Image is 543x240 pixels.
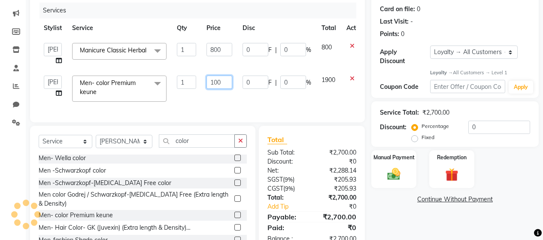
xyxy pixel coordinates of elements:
[383,167,404,182] img: _cash.svg
[39,211,113,220] div: Men- color Premium keune
[373,154,415,161] label: Manual Payment
[261,222,312,233] div: Paid:
[172,18,201,38] th: Qty
[316,18,341,38] th: Total
[237,18,316,38] th: Disc
[422,122,449,130] label: Percentage
[322,76,335,84] span: 1900
[380,5,415,14] div: Card on file:
[39,223,191,232] div: Men- Hair Color- GK (Juvexin) (Extra length & Density)…
[437,154,467,161] label: Redemption
[39,154,86,163] div: Men- Wella color
[312,157,363,166] div: ₹0
[341,18,370,38] th: Action
[422,134,434,141] label: Fixed
[267,135,287,144] span: Total
[312,148,363,157] div: ₹2,700.00
[39,3,363,18] div: Services
[261,157,312,166] div: Discount:
[312,222,363,233] div: ₹0
[380,82,430,91] div: Coupon Code
[261,193,312,202] div: Total:
[417,5,420,14] div: 0
[380,108,419,117] div: Service Total:
[146,46,150,54] a: x
[410,17,413,26] div: -
[322,43,332,51] span: 800
[380,48,430,66] div: Apply Discount
[267,176,283,183] span: SGST
[430,70,453,76] strong: Loyalty →
[261,166,312,175] div: Net:
[261,184,312,193] div: ( )
[320,202,363,211] div: ₹0
[80,79,136,96] span: Men- color Premium keune
[401,30,404,39] div: 0
[261,212,312,222] div: Payable:
[430,80,505,93] input: Enter Offer / Coupon Code
[380,17,409,26] div: Last Visit:
[285,176,293,183] span: 9%
[268,78,272,87] span: F
[509,81,533,94] button: Apply
[312,166,363,175] div: ₹2,288.14
[312,184,363,193] div: ₹205.93
[261,202,320,211] a: Add Tip
[312,212,363,222] div: ₹2,700.00
[422,108,449,117] div: ₹2,700.00
[275,78,277,87] span: |
[275,46,277,55] span: |
[312,175,363,184] div: ₹205.93
[67,18,172,38] th: Service
[268,46,272,55] span: F
[441,167,462,182] img: _gift.svg
[285,185,293,192] span: 9%
[267,185,283,192] span: CGST
[306,46,311,55] span: %
[39,166,106,175] div: Men -Schwarzkopf color
[430,69,530,76] div: All Customers → Level 1
[80,46,146,54] span: Manicure Classic Herbal
[312,193,363,202] div: ₹2,700.00
[159,134,235,148] input: Search or Scan
[306,78,311,87] span: %
[201,18,237,38] th: Price
[39,18,67,38] th: Stylist
[39,190,231,208] div: Men color Godrej / Schwarzkopf-[MEDICAL_DATA] Free (Extra length & Density)
[261,175,312,184] div: ( )
[39,179,171,188] div: Men -Schwarzkopf-[MEDICAL_DATA] Free color
[97,88,100,96] a: x
[261,148,312,157] div: Sub Total:
[380,123,406,132] div: Discount:
[380,30,399,39] div: Points:
[373,195,537,204] a: Continue Without Payment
